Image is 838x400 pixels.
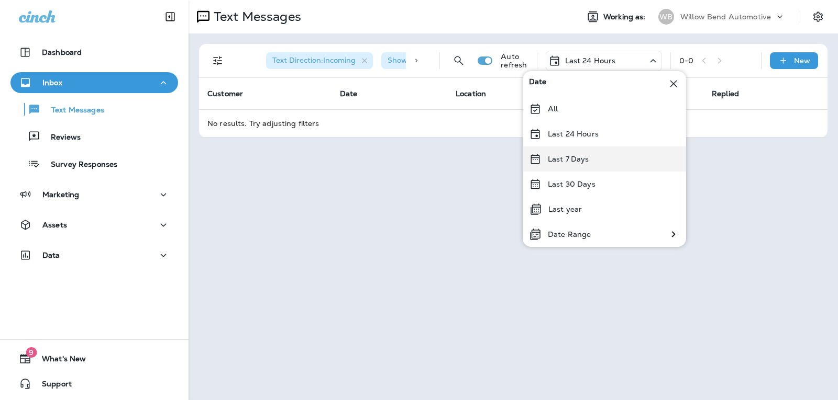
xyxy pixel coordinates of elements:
[10,184,178,205] button: Marketing
[388,55,514,65] span: Show Start/Stop/Unsubscribe : true
[529,77,547,90] span: Date
[565,56,616,65] p: Last 24 Hours
[207,50,228,71] button: Filters
[10,125,178,147] button: Reviews
[548,130,599,138] p: Last 24 Hours
[266,52,373,69] div: Text Direction:Incoming
[272,55,356,65] span: Text Direction : Incoming
[26,347,37,358] span: 9
[340,89,358,98] span: Date
[679,56,693,65] div: 0 - 0
[10,373,178,394] button: Support
[548,155,589,163] p: Last 7 Days
[42,48,82,56] p: Dashboard
[10,72,178,93] button: Inbox
[794,56,810,65] p: New
[210,9,301,25] p: Text Messages
[31,355,86,367] span: What's New
[31,380,72,392] span: Support
[10,153,178,175] button: Survey Responses
[712,89,739,98] span: Replied
[10,42,178,63] button: Dashboard
[41,106,104,116] p: Text Messages
[603,13,648,21] span: Working as:
[658,9,674,25] div: WB
[156,6,185,27] button: Collapse Sidebar
[42,78,62,87] p: Inbox
[207,89,243,98] span: Customer
[42,251,60,259] p: Data
[40,133,81,143] p: Reviews
[42,190,79,199] p: Marketing
[448,50,469,71] button: Search Messages
[10,348,178,369] button: 9What's New
[548,230,591,238] p: Date Range
[548,205,582,213] p: Last year
[10,245,178,266] button: Data
[680,13,771,21] p: Willow Bend Automotive
[10,214,178,235] button: Assets
[199,109,828,137] td: No results. Try adjusting filters
[456,89,486,98] span: Location
[10,98,178,120] button: Text Messages
[42,221,67,229] p: Assets
[501,52,528,69] p: Auto refresh
[548,105,558,113] p: All
[548,180,596,188] p: Last 30 Days
[809,7,828,26] button: Settings
[40,160,117,170] p: Survey Responses
[381,52,531,69] div: Show Start/Stop/Unsubscribe:true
